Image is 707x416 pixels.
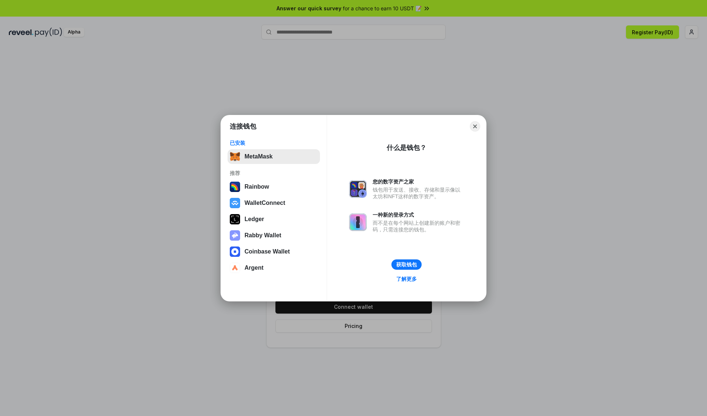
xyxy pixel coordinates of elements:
[396,276,417,282] div: 了解更多
[230,170,318,176] div: 推荐
[391,259,422,270] button: 获取钱包
[387,143,426,152] div: 什么是钱包？
[228,196,320,210] button: WalletConnect
[230,122,256,131] h1: 连接钱包
[228,179,320,194] button: Rainbow
[228,212,320,227] button: Ledger
[230,198,240,208] img: svg+xml,%3Csvg%20width%3D%2228%22%20height%3D%2228%22%20viewBox%3D%220%200%2028%2028%22%20fill%3D...
[373,178,464,185] div: 您的数字资产之家
[230,140,318,146] div: 已安装
[470,121,480,132] button: Close
[245,216,264,223] div: Ledger
[230,151,240,162] img: svg+xml,%3Csvg%20fill%3D%22none%22%20height%3D%2233%22%20viewBox%3D%220%200%2035%2033%22%20width%...
[230,247,240,257] img: svg+xml,%3Csvg%20width%3D%2228%22%20height%3D%2228%22%20viewBox%3D%220%200%2028%2028%22%20fill%3D...
[230,263,240,273] img: svg+xml,%3Csvg%20width%3D%2228%22%20height%3D%2228%22%20viewBox%3D%220%200%2028%2028%22%20fill%3D...
[349,180,367,198] img: svg+xml,%3Csvg%20xmlns%3D%22http%3A%2F%2Fwww.w3.org%2F2000%2Fsvg%22%20fill%3D%22none%22%20viewBox...
[230,230,240,241] img: svg+xml,%3Csvg%20xmlns%3D%22http%3A%2F%2Fwww.w3.org%2F2000%2Fsvg%22%20fill%3D%22none%22%20viewBox...
[230,214,240,224] img: svg+xml,%3Csvg%20xmlns%3D%22http%3A%2F%2Fwww.w3.org%2F2000%2Fsvg%22%20width%3D%2228%22%20height%3...
[349,213,367,231] img: svg+xml,%3Csvg%20xmlns%3D%22http%3A%2F%2Fwww.w3.org%2F2000%2Fsvg%22%20fill%3D%22none%22%20viewBox...
[245,200,285,206] div: WalletConnect
[245,248,290,255] div: Coinbase Wallet
[228,228,320,243] button: Rabby Wallet
[396,261,417,268] div: 获取钱包
[230,182,240,192] img: svg+xml,%3Csvg%20width%3D%22120%22%20height%3D%22120%22%20viewBox%3D%220%200%20120%20120%22%20fil...
[392,274,421,284] a: 了解更多
[245,265,264,271] div: Argent
[373,220,464,233] div: 而不是在每个网站上创建新的账户和密码，只需连接您的钱包。
[228,149,320,164] button: MetaMask
[245,183,269,190] div: Rainbow
[373,212,464,218] div: 一种新的登录方式
[228,261,320,275] button: Argent
[245,232,281,239] div: Rabby Wallet
[373,186,464,200] div: 钱包用于发送、接收、存储和显示像以太坊和NFT这样的数字资产。
[228,244,320,259] button: Coinbase Wallet
[245,153,272,160] div: MetaMask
